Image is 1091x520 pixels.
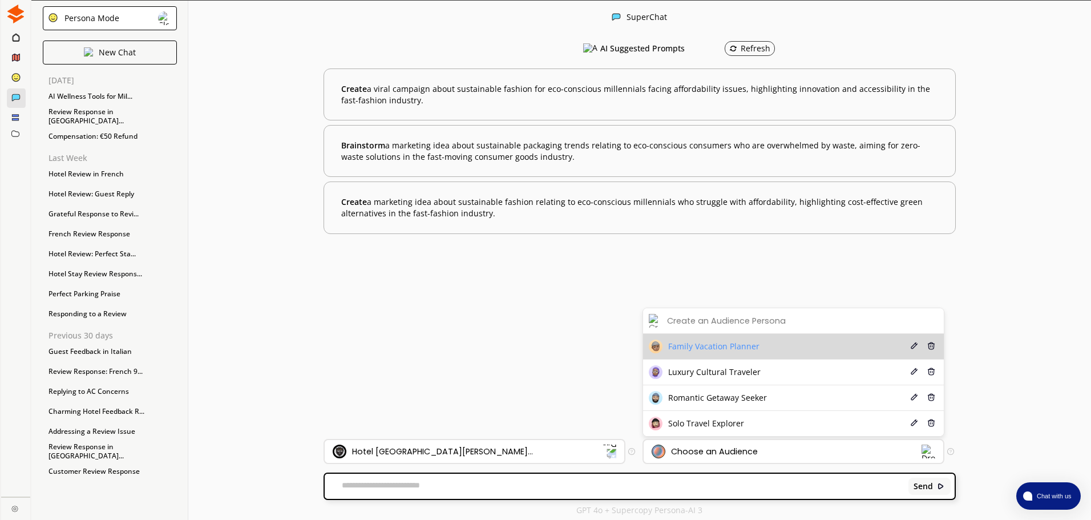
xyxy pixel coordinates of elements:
img: Edit Icon [910,419,918,427]
p: Last Week [49,154,177,163]
h3: AI Suggested Prompts [600,40,685,57]
p: Previous 30 days [49,331,177,340]
img: Tooltip Icon [947,448,954,455]
div: Review Response: French 9... [43,363,177,380]
div: Guest Feedback in Italian [43,343,177,360]
div: French Review Response [43,225,177,243]
img: Delete Icon [927,419,935,427]
div: Persona Mode [60,14,119,23]
button: Edit Icon [908,392,920,405]
div: Charming Hotel Feedback R... [43,403,177,420]
div: Grateful Response to Revi... [43,205,177,223]
b: a marketing idea about sustainable fashion relating to eco-conscious millennials who struggle wit... [341,196,938,219]
img: Close [48,13,58,23]
div: Positive Review Response [43,483,177,500]
b: Send [914,482,933,491]
span: Create [341,83,367,94]
div: Hotel Review: Perfect Sta... [43,245,177,263]
img: Close [612,13,621,22]
div: Responding to a Review [43,305,177,323]
a: Close [1,497,30,517]
img: Dropdown Icon [602,444,617,459]
div: Review Response in [GEOGRAPHIC_DATA]... [43,443,177,460]
p: [DATE] [49,76,177,85]
button: Edit Icon [908,340,920,353]
img: Close [6,5,25,23]
div: Perfect Parking Praise [43,285,177,303]
button: Delete Icon [926,340,938,353]
img: Edit Icon [910,393,918,401]
img: Dropdown Icon [922,445,935,458]
img: Close [11,505,18,512]
button: Edit Icon [908,366,920,379]
img: Brand Icon [649,340,662,353]
img: Brand Icon [649,417,662,430]
img: Brand Icon [649,365,662,379]
div: Refresh [729,44,770,53]
p: GPT 4o + Supercopy Persona-AI 3 [576,506,702,515]
div: Hotel [GEOGRAPHIC_DATA][PERSON_NAME]... [352,447,533,456]
span: Luxury Cultural Traveler [668,368,761,377]
span: Create [341,196,367,207]
img: Edit Icon [910,342,918,350]
img: Delete Icon [927,368,935,376]
button: Delete Icon [926,392,938,405]
img: Close [158,11,172,25]
div: Addressing a Review Issue [43,423,177,440]
span: Chat with us [1032,491,1074,501]
div: AI Wellness Tools for Mil... [43,88,177,105]
button: Edit Icon [908,417,920,430]
div: Hotel Review: Guest Reply [43,186,177,203]
div: Replying to AC Concerns [43,383,177,400]
img: Brand Icon [649,391,662,405]
img: Edit Icon [910,368,918,376]
span: Romantic Getaway Seeker [668,393,767,402]
button: atlas-launcher [1016,482,1081,510]
p: New Chat [99,48,136,57]
div: Create an Audience Persona [667,316,786,325]
div: SuperChat [627,13,667,23]
div: Review Response in [GEOGRAPHIC_DATA]... [43,108,177,125]
span: Family Vacation Planner [668,342,759,351]
img: Refresh [729,45,737,53]
img: Brand Icon [333,445,346,458]
button: Delete Icon [926,366,938,379]
img: Close [84,47,93,57]
img: Create Icon [649,314,662,328]
img: Tooltip Icon [628,448,635,455]
div: Compensation: €50 Refund [43,128,177,145]
div: Hotel Review in French [43,166,177,183]
b: a marketing idea about sustainable packaging trends relating to eco-conscious consumers who are o... [341,140,938,162]
div: Choose an Audience [671,447,758,456]
div: Hotel Stay Review Respons... [43,265,177,283]
b: a viral campaign about sustainable fashion for eco-conscious millennials facing affordability iss... [341,83,938,106]
img: Delete Icon [927,342,935,350]
img: Close [937,482,945,490]
div: Customer Review Response [43,463,177,480]
span: Brainstorm [341,140,385,151]
img: Audience Icon [652,445,665,458]
button: Delete Icon [926,417,938,430]
img: Delete Icon [927,393,935,401]
span: Solo Travel Explorer [668,419,744,428]
img: AI Suggested Prompts [583,43,597,54]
